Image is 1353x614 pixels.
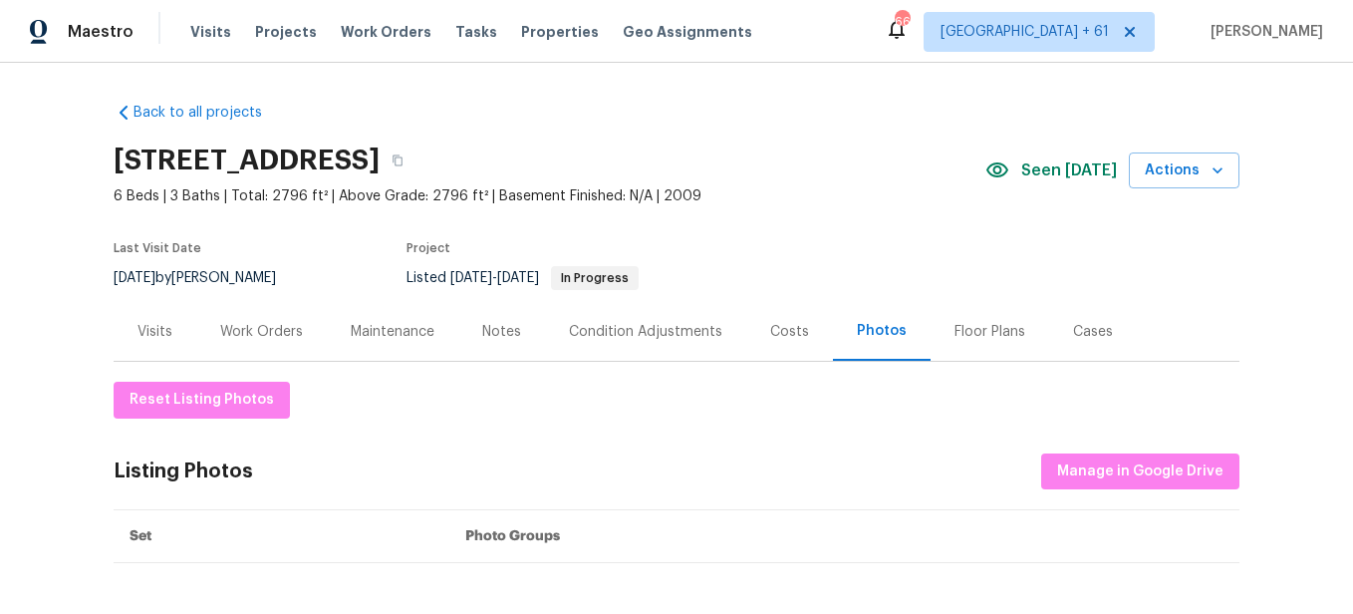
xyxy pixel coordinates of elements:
span: 6 Beds | 3 Baths | Total: 2796 ft² | Above Grade: 2796 ft² | Basement Finished: N/A | 2009 [114,186,985,206]
button: Copy Address [380,143,415,178]
div: Visits [137,322,172,342]
span: Tasks [455,25,497,39]
div: Notes [482,322,521,342]
div: Costs [770,322,809,342]
span: Seen [DATE] [1021,160,1117,180]
div: Maintenance [351,322,434,342]
div: Condition Adjustments [569,322,722,342]
div: Listing Photos [114,461,253,481]
div: Floor Plans [954,322,1025,342]
h2: [STREET_ADDRESS] [114,151,380,170]
span: Geo Assignments [623,22,752,42]
span: Projects [255,22,317,42]
th: Set [114,510,449,563]
span: Properties [521,22,599,42]
div: 660 [895,12,909,32]
div: Work Orders [220,322,303,342]
span: Project [406,242,450,254]
span: Last Visit Date [114,242,201,254]
button: Actions [1129,153,1239,189]
span: Work Orders [341,22,431,42]
span: [GEOGRAPHIC_DATA] + 61 [941,22,1109,42]
div: Photos [857,321,907,341]
span: Reset Listing Photos [130,388,274,413]
div: by [PERSON_NAME] [114,266,300,290]
span: [DATE] [497,271,539,285]
span: Maestro [68,22,134,42]
span: - [450,271,539,285]
span: [DATE] [114,271,155,285]
span: Manage in Google Drive [1057,460,1223,484]
span: Listed [406,271,639,285]
a: Back to all projects [114,103,305,123]
th: Photo Groups [449,510,1239,563]
span: [DATE] [450,271,492,285]
button: Reset Listing Photos [114,382,290,419]
button: Manage in Google Drive [1041,454,1239,490]
span: Actions [1145,158,1223,183]
div: Cases [1073,322,1113,342]
span: In Progress [553,272,637,284]
span: Visits [190,22,231,42]
span: [PERSON_NAME] [1203,22,1323,42]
